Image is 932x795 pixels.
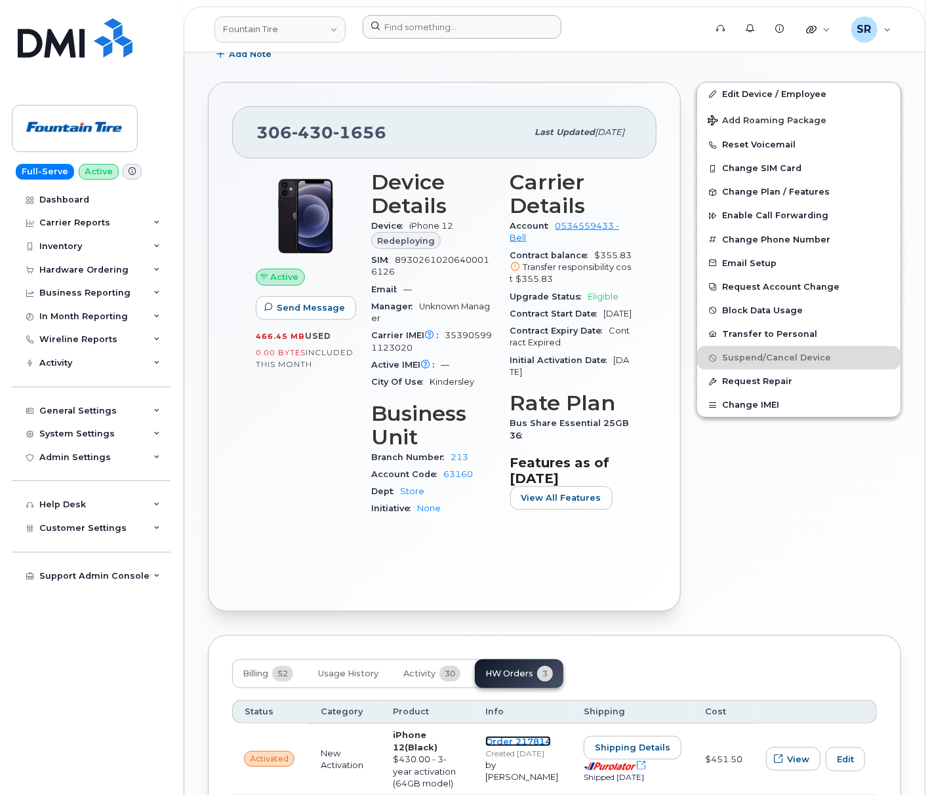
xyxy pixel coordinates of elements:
[272,666,293,682] span: 52
[256,348,306,357] span: 0.00 Bytes
[403,284,412,294] span: —
[371,301,419,311] span: Manager
[697,275,901,299] button: Request Account Change
[371,255,489,277] span: 89302610206400016126
[371,503,417,513] span: Initiative
[857,22,872,37] span: SR
[697,370,901,393] button: Request Repair
[722,211,828,221] span: Enable Call Forwarding
[521,492,601,504] span: View All Features
[393,706,429,718] span: Product
[697,204,901,227] button: Enable Call Forwarding
[697,252,901,275] button: Email Setup
[875,738,922,785] iframe: Messenger Launcher
[371,301,490,323] span: Unknown Manager
[250,753,289,765] span: activated
[256,296,356,320] button: Send Message
[708,115,826,128] span: Add Roaming Package
[214,16,346,43] a: Fountain Tire
[371,402,495,449] h3: Business Unit
[722,258,777,268] span: Email Setup
[245,706,274,718] span: Status
[722,353,831,363] span: Suspend/Cancel Device
[826,747,865,771] a: Edit
[208,43,283,66] button: Add Note
[697,346,901,370] button: Suspend/Cancel Device
[697,106,901,133] button: Add Roaming Package
[510,221,620,242] a: 0534559433 - Bell
[371,360,441,370] span: Active IMEI
[371,221,409,231] span: Device
[371,486,400,496] span: Dept
[318,669,378,679] span: Usage History
[371,284,403,294] span: Email
[595,741,670,754] span: Shipping details
[371,452,451,462] span: Branch Number
[430,377,474,387] span: Kindersley
[409,221,453,231] span: iPhone 12
[697,83,901,106] a: Edit Device / Employee
[722,187,830,197] span: Change Plan / Features
[485,748,560,759] div: Created [DATE]
[842,16,901,43] div: Sebastian Reissig
[697,393,901,417] button: Change IMEI
[510,292,588,301] span: Upgrade Status
[584,736,681,760] button: Shipping details
[229,48,272,60] span: Add Note
[371,330,445,340] span: Carrier IMEI
[371,377,430,387] span: City Of Use
[510,250,595,260] span: Contract balance
[371,170,495,218] h3: Device Details
[510,355,630,377] span: [DATE]
[271,271,299,283] span: Active
[451,452,468,462] a: 213
[405,742,437,752] span: (Black)
[697,322,901,346] button: Transfer to Personal
[584,706,625,718] span: Shipping
[584,771,681,783] div: Shipped [DATE]
[244,751,294,767] div: null&#013;
[510,326,609,336] span: Contract Expiry Date
[588,292,619,301] span: Eligible
[243,669,268,679] span: Billing
[510,418,630,440] span: Bus Share Essential 25GB 36
[277,301,345,314] span: Send Message
[697,157,901,180] button: Change SIM Card
[697,299,901,322] button: Block Data Usage
[584,762,636,771] img: purolator-9dc0d6913a5419968391dc55414bb4d415dd17fc9089aa56d78149fa0af40473.png
[485,759,560,783] div: by [PERSON_NAME]
[393,754,456,788] span: $430.00 - 3-year activation (64GB model)
[510,355,614,365] span: Initial Activation Date
[705,706,726,718] span: Cost
[333,123,386,142] span: 1656
[510,486,613,510] button: View All Features
[485,736,551,747] a: Order 217814
[417,503,441,513] a: None
[510,170,634,218] h3: Carrier Details
[441,360,449,370] span: —
[766,747,821,771] button: View
[400,486,424,496] a: Store
[256,123,386,142] span: 306
[510,455,634,486] h3: Features as of [DATE]
[321,706,363,718] span: Category
[787,753,809,766] span: View
[604,309,632,319] span: [DATE]
[363,15,561,39] input: Find something...
[697,180,901,204] button: Change Plan / Features
[256,332,305,341] span: 466.45 MB
[697,228,901,252] button: Change Phone Number
[439,666,460,682] span: 30
[510,262,632,284] span: Transfer responsibility cost
[443,469,473,479] a: 63160
[516,274,554,284] span: $355.83
[371,330,492,352] span: 353905991123020
[292,123,333,142] span: 430
[510,309,604,319] span: Contract Start Date
[393,729,437,752] strong: iPhone 12
[371,469,443,479] span: Account Code
[510,250,634,286] span: $355.83
[305,331,331,341] span: used
[403,669,436,679] span: Activity
[510,221,556,231] span: Account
